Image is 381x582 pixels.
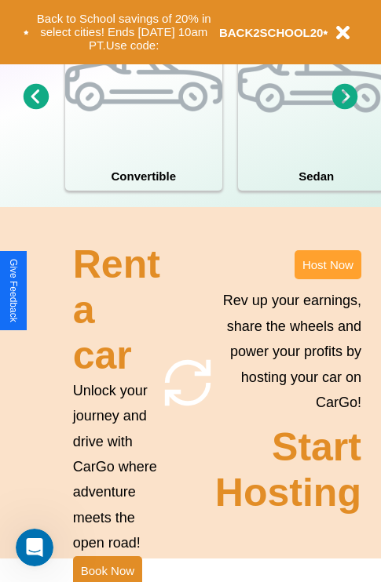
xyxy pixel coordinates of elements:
h2: Rent a car [73,242,160,378]
button: Host Now [295,250,361,279]
h4: Convertible [65,162,222,191]
b: BACK2SCHOOL20 [219,26,324,39]
h2: Start Hosting [215,424,361,515]
div: Give Feedback [8,259,19,322]
iframe: Intercom live chat [16,529,53,566]
p: Unlock your journey and drive with CarGo where adventure meets the open road! [73,378,160,556]
p: Rev up your earnings, share the wheels and power your profits by hosting your car on CarGo! [215,288,361,415]
button: Back to School savings of 20% in select cities! Ends [DATE] 10am PT.Use code: [29,8,219,56]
